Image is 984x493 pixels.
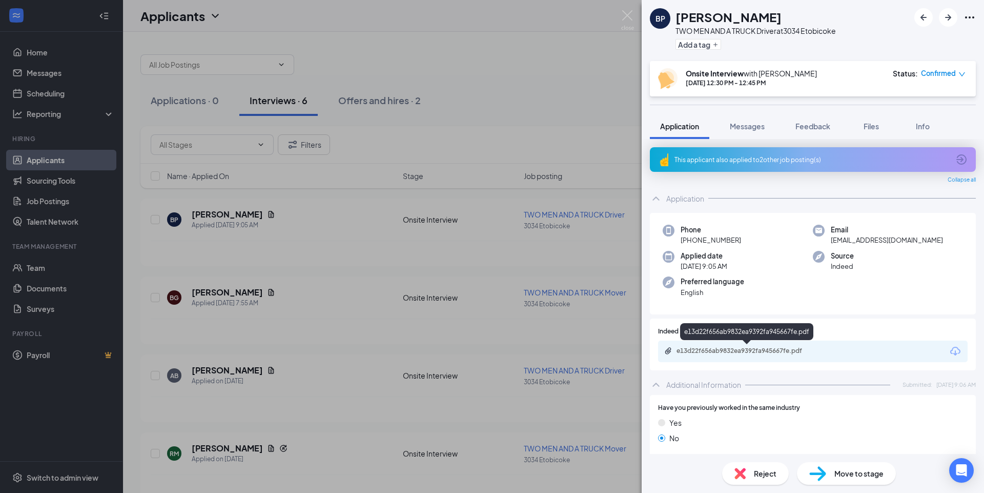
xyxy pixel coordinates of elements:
[681,251,727,261] span: Applied date
[949,345,961,358] svg: Download
[658,327,703,337] span: Indeed Resume
[660,122,699,131] span: Application
[921,68,956,78] span: Confirmed
[681,235,741,245] span: [PHONE_NUMBER]
[949,458,974,483] div: Open Intercom Messenger
[681,261,727,271] span: [DATE] 9:05 AM
[669,432,679,444] span: No
[675,26,836,36] div: TWO MEN AND A TRUCK Driver at 3034 Etobicoke
[754,468,776,479] span: Reject
[864,122,879,131] span: Files
[939,8,957,27] button: ArrowRight
[893,68,918,78] div: Status :
[948,176,976,184] span: Collapse all
[666,193,704,204] div: Application
[914,8,933,27] button: ArrowLeftNew
[681,287,744,298] span: English
[650,379,662,391] svg: ChevronUp
[958,71,966,78] span: down
[681,225,741,235] span: Phone
[681,277,744,287] span: Preferred language
[831,261,854,271] span: Indeed
[675,39,721,50] button: PlusAdd a tag
[955,153,968,166] svg: ArrowCircle
[676,347,820,355] div: e13d22f656ab9832ea9392fa945667fe.pdf
[831,251,854,261] span: Source
[712,42,719,48] svg: Plus
[831,225,943,235] span: Email
[666,380,741,390] div: Additional Information
[795,122,830,131] span: Feedback
[942,11,954,24] svg: ArrowRight
[674,155,949,164] div: This applicant also applied to 2 other job posting(s)
[903,380,932,389] span: Submitted:
[675,8,782,26] h1: [PERSON_NAME]
[917,11,930,24] svg: ArrowLeftNew
[664,347,672,355] svg: Paperclip
[655,13,665,24] div: BP
[686,69,744,78] b: Onsite Interview
[936,380,976,389] span: [DATE] 9:06 AM
[686,68,817,78] div: with [PERSON_NAME]
[730,122,765,131] span: Messages
[664,347,830,357] a: Paperclipe13d22f656ab9832ea9392fa945667fe.pdf
[831,235,943,245] span: [EMAIL_ADDRESS][DOMAIN_NAME]
[669,417,682,428] span: Yes
[963,11,976,24] svg: Ellipses
[680,323,813,340] div: e13d22f656ab9832ea9392fa945667fe.pdf
[650,192,662,205] svg: ChevronUp
[658,403,800,413] span: Have you previously worked in the same industry
[834,468,884,479] span: Move to stage
[916,122,930,131] span: Info
[686,78,817,87] div: [DATE] 12:30 PM - 12:45 PM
